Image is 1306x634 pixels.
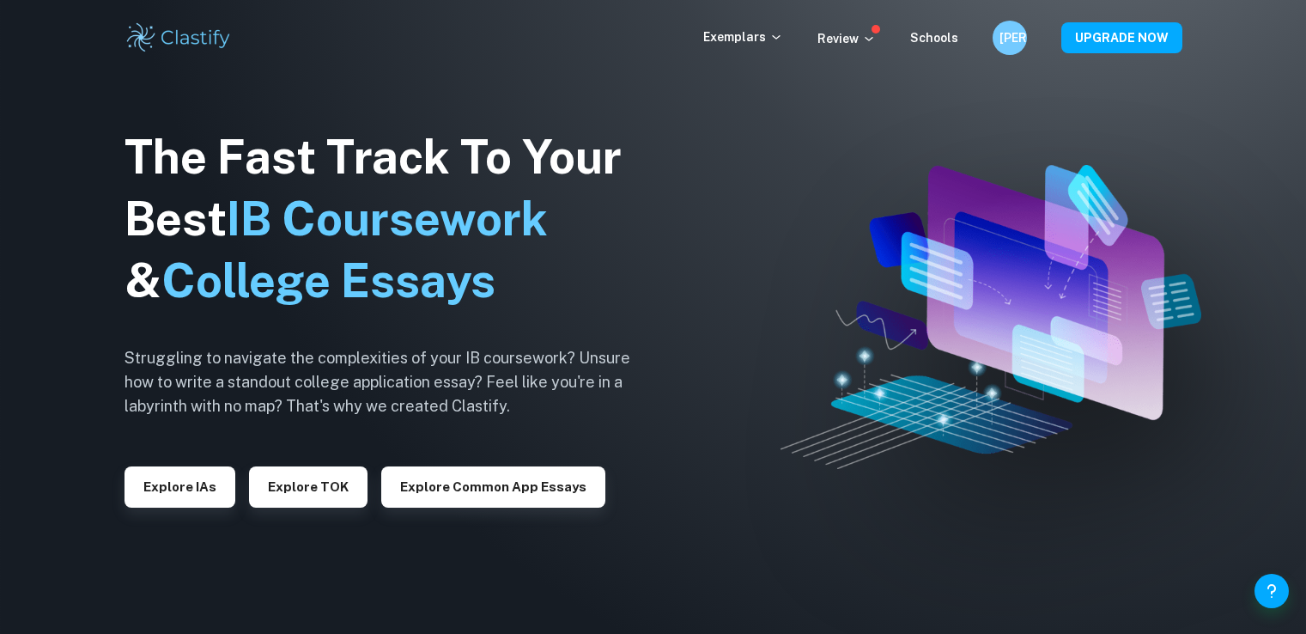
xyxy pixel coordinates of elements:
h6: [PERSON_NAME] [999,28,1019,47]
span: IB Coursework [227,192,548,246]
a: Schools [910,31,958,45]
h1: The Fast Track To Your Best & [125,126,657,312]
button: Explore TOK [249,466,368,508]
a: Explore TOK [249,478,368,494]
button: Explore Common App essays [381,466,605,508]
a: Explore IAs [125,478,235,494]
span: College Essays [161,253,495,308]
p: Review [817,29,876,48]
img: Clastify logo [125,21,234,55]
h6: Struggling to navigate the complexities of your IB coursework? Unsure how to write a standout col... [125,346,657,418]
button: Help and Feedback [1254,574,1289,608]
p: Exemplars [703,27,783,46]
a: Explore Common App essays [381,478,605,494]
button: Explore IAs [125,466,235,508]
button: UPGRADE NOW [1061,22,1182,53]
button: [PERSON_NAME] [993,21,1027,55]
img: Clastify hero [781,165,1201,469]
